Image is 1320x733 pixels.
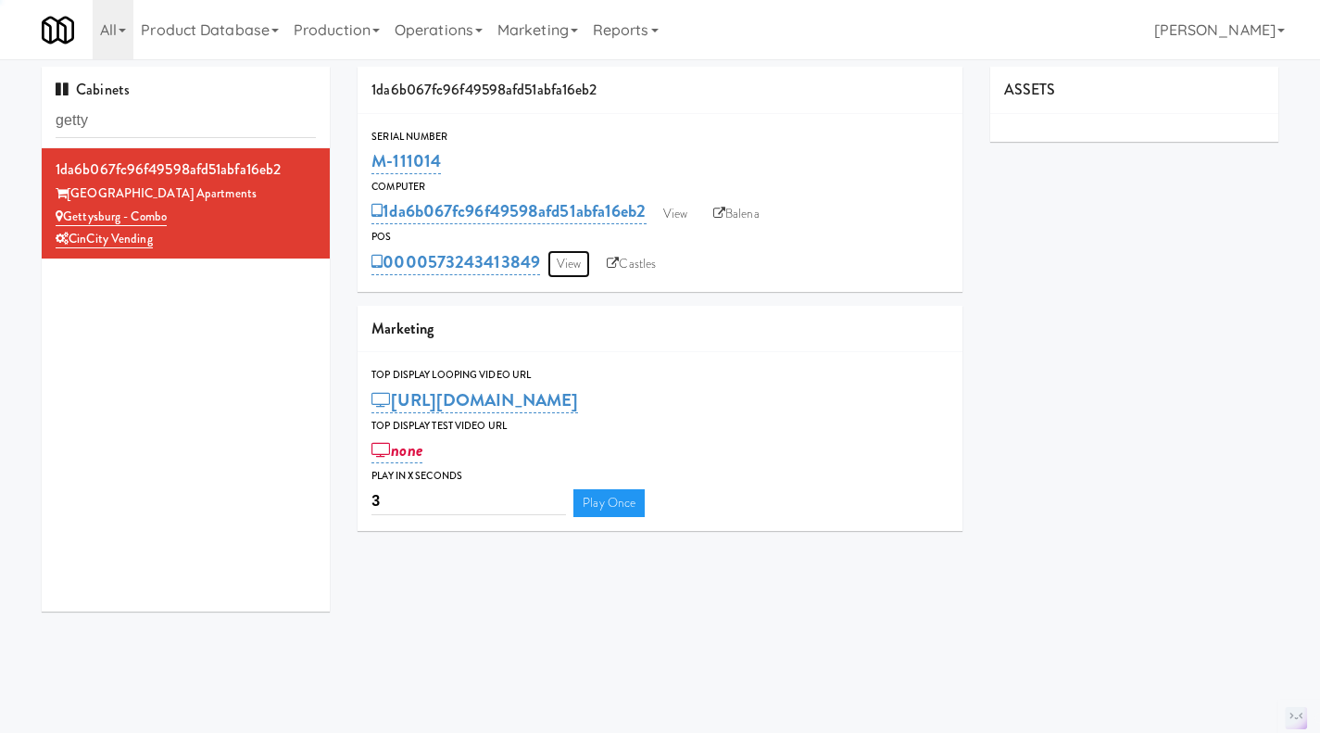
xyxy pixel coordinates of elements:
div: Computer [371,178,949,196]
a: Castles [597,250,665,278]
div: Top Display Test Video Url [371,417,949,436]
span: ASSETS [1004,79,1056,100]
a: 1da6b067fc96f49598afd51abfa16eb2 [371,198,646,224]
span: Marketing [371,318,434,339]
a: Play Once [573,489,645,517]
input: Search cabinets [56,104,316,138]
div: Serial Number [371,128,949,146]
a: M-111014 [371,148,441,174]
span: Cabinets [56,79,130,100]
div: 1da6b067fc96f49598afd51abfa16eb2 [358,67,962,114]
a: 0000573243413849 [371,249,540,275]
a: Balena [704,200,769,228]
a: View [654,200,697,228]
a: CinCity Vending [56,230,153,248]
div: Top Display Looping Video Url [371,366,949,385]
a: View [547,250,590,278]
div: POS [371,228,949,246]
a: [URL][DOMAIN_NAME] [371,387,578,413]
div: Play in X seconds [371,467,949,486]
img: Micromart [42,14,74,46]
div: 1da6b067fc96f49598afd51abfa16eb2 [56,156,316,183]
a: Gettysburg - Combo [56,208,167,226]
div: [GEOGRAPHIC_DATA] Apartments [56,183,316,206]
a: none [371,437,422,463]
li: 1da6b067fc96f49598afd51abfa16eb2[GEOGRAPHIC_DATA] Apartments Gettysburg - ComboCinCity Vending [42,148,330,259]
